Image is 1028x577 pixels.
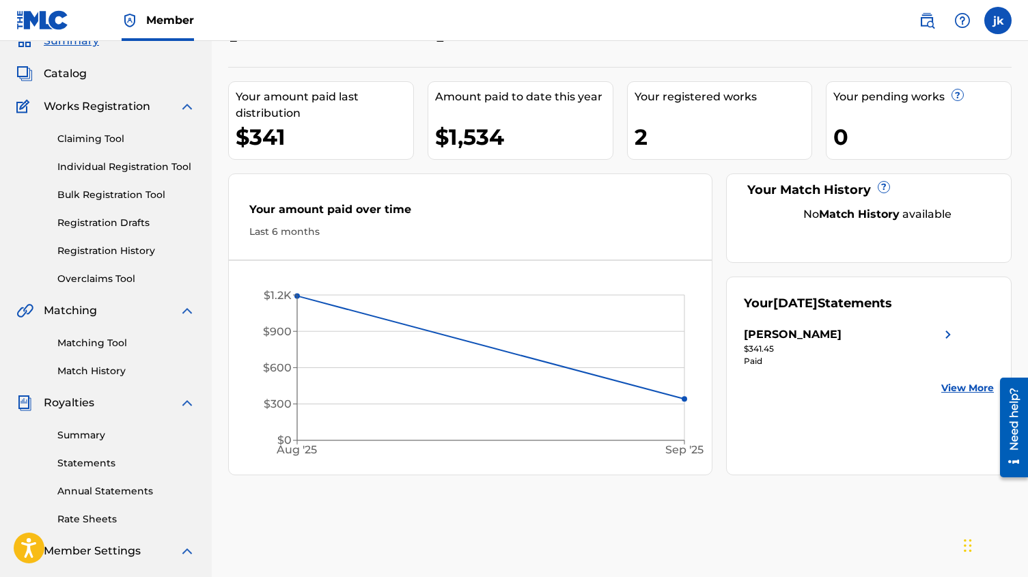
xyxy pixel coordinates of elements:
[435,89,613,105] div: Amount paid to date this year
[984,7,1012,34] div: User Menu
[264,289,292,302] tspan: $1.2K
[44,302,97,319] span: Matching
[179,543,195,559] img: expand
[16,10,69,30] img: MLC Logo
[16,66,33,82] img: Catalog
[919,12,935,29] img: search
[819,208,900,221] strong: Match History
[57,364,195,378] a: Match History
[990,371,1028,484] iframe: Resource Center
[264,397,292,410] tspan: $300
[635,89,812,105] div: Your registered works
[949,7,976,34] div: Help
[16,33,99,49] a: SummarySummary
[263,325,292,338] tspan: $900
[44,395,94,411] span: Royalties
[277,443,318,456] tspan: Aug '25
[57,160,195,174] a: Individual Registration Tool
[44,543,141,559] span: Member Settings
[940,326,956,343] img: right chevron icon
[941,381,994,395] a: View More
[16,33,33,49] img: Summary
[57,132,195,146] a: Claiming Tool
[44,66,87,82] span: Catalog
[57,484,195,498] a: Annual Statements
[744,181,994,199] div: Your Match History
[744,326,956,367] a: [PERSON_NAME]right chevron icon$341.45Paid
[249,225,691,239] div: Last 6 months
[44,98,150,115] span: Works Registration
[179,302,195,319] img: expand
[635,122,812,152] div: 2
[744,343,956,355] div: $341.45
[263,361,292,374] tspan: $600
[16,66,87,82] a: CatalogCatalog
[57,272,195,286] a: Overclaims Tool
[744,294,892,313] div: Your Statements
[16,395,33,411] img: Royalties
[435,122,613,152] div: $1,534
[57,336,195,350] a: Matching Tool
[146,12,194,28] span: Member
[773,296,818,311] span: [DATE]
[16,302,33,319] img: Matching
[878,182,889,193] span: ?
[952,89,963,100] span: ?
[57,216,195,230] a: Registration Drafts
[744,355,956,367] div: Paid
[179,98,195,115] img: expand
[16,98,34,115] img: Works Registration
[833,89,1011,105] div: Your pending works
[57,244,195,258] a: Registration History
[954,12,971,29] img: help
[122,12,138,29] img: Top Rightsholder
[57,428,195,442] a: Summary
[44,33,99,49] span: Summary
[277,434,292,447] tspan: $0
[744,326,842,343] div: [PERSON_NAME]
[964,525,972,566] div: Drag
[249,201,691,225] div: Your amount paid over time
[761,206,994,223] div: No available
[833,122,1011,152] div: 0
[236,122,413,152] div: $341
[665,443,704,456] tspan: Sep '25
[236,89,413,122] div: Your amount paid last distribution
[960,511,1028,577] iframe: Chat Widget
[57,188,195,202] a: Bulk Registration Tool
[57,456,195,470] a: Statements
[913,7,941,34] a: Public Search
[179,395,195,411] img: expand
[57,512,195,526] a: Rate Sheets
